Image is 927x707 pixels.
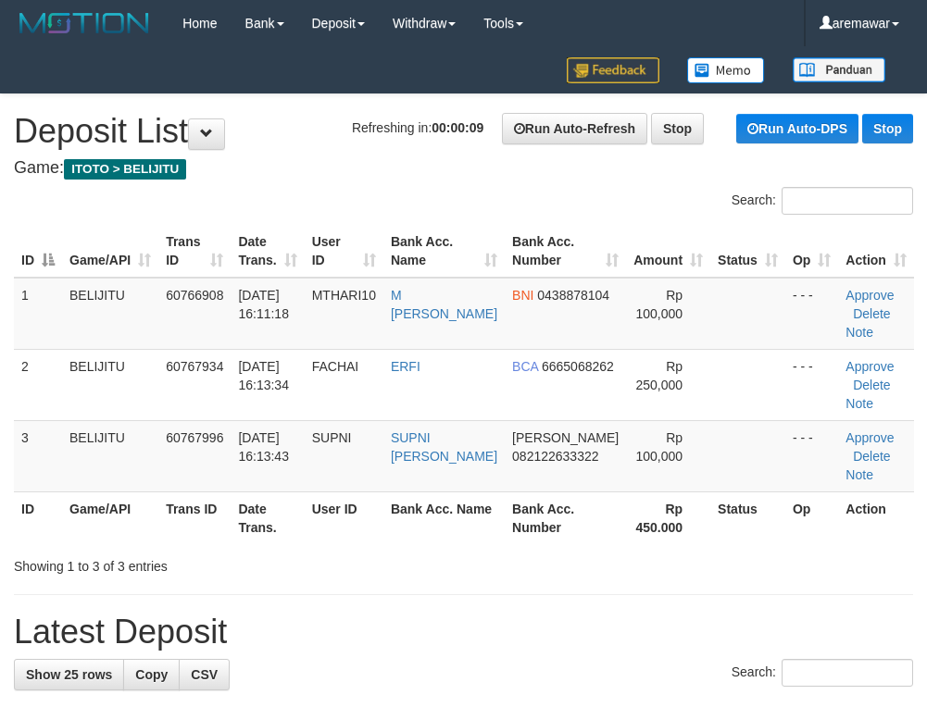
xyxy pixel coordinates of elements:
[505,225,626,278] th: Bank Acc. Number: activate to sort column ascending
[785,278,838,350] td: - - -
[853,378,890,392] a: Delete
[853,449,890,464] a: Delete
[785,225,838,278] th: Op: activate to sort column ascending
[635,288,683,321] span: Rp 100,000
[838,491,914,544] th: Action
[383,225,505,278] th: Bank Acc. Name: activate to sort column ascending
[846,467,873,482] a: Note
[846,430,894,445] a: Approve
[383,491,505,544] th: Bank Acc. Name
[312,359,359,374] span: FACHAI
[567,57,659,83] img: Feedback.jpg
[14,420,62,491] td: 3
[512,359,538,374] span: BCA
[635,430,683,464] span: Rp 100,000
[736,114,858,143] a: Run Auto-DPS
[626,491,710,544] th: Rp 450.000
[505,491,626,544] th: Bank Acc. Number
[710,225,785,278] th: Status: activate to sort column ascending
[158,491,231,544] th: Trans ID
[62,491,158,544] th: Game/API
[14,491,62,544] th: ID
[64,159,186,180] span: ITOTO > BELIJITU
[391,288,497,321] a: M [PERSON_NAME]
[14,278,62,350] td: 1
[626,225,710,278] th: Amount: activate to sort column ascending
[846,288,894,303] a: Approve
[166,430,223,445] span: 60767996
[687,57,765,83] img: Button%20Memo.svg
[853,306,890,321] a: Delete
[793,57,885,82] img: panduan.png
[62,278,158,350] td: BELIJITU
[312,288,376,303] span: MTHARI10
[838,225,914,278] th: Action: activate to sort column ascending
[862,114,913,143] a: Stop
[352,120,483,135] span: Refreshing in:
[502,113,647,144] a: Run Auto-Refresh
[512,288,533,303] span: BNI
[14,550,372,576] div: Showing 1 to 3 of 3 entries
[238,288,289,321] span: [DATE] 16:11:18
[26,667,112,682] span: Show 25 rows
[14,9,155,37] img: MOTION_logo.png
[782,659,913,687] input: Search:
[542,359,614,374] span: Copy 6665068262 to clipboard
[391,359,420,374] a: ERFI
[312,430,352,445] span: SUPNI
[305,225,383,278] th: User ID: activate to sort column ascending
[512,449,598,464] span: Copy 082122633322 to clipboard
[62,349,158,420] td: BELIJITU
[14,349,62,420] td: 2
[512,430,619,445] span: [PERSON_NAME]
[14,159,913,178] h4: Game:
[231,491,304,544] th: Date Trans.
[651,113,704,144] a: Stop
[785,491,838,544] th: Op
[635,359,683,392] span: Rp 250,000
[846,396,873,411] a: Note
[732,187,913,215] label: Search:
[191,667,218,682] span: CSV
[158,225,231,278] th: Trans ID: activate to sort column ascending
[14,113,913,150] h1: Deposit List
[846,325,873,340] a: Note
[782,187,913,215] input: Search:
[231,225,304,278] th: Date Trans.: activate to sort column ascending
[14,225,62,278] th: ID: activate to sort column descending
[710,491,785,544] th: Status
[305,491,383,544] th: User ID
[166,288,223,303] span: 60766908
[62,225,158,278] th: Game/API: activate to sort column ascending
[785,349,838,420] td: - - -
[179,659,230,690] a: CSV
[14,614,913,651] h1: Latest Deposit
[238,430,289,464] span: [DATE] 16:13:43
[537,288,609,303] span: Copy 0438878104 to clipboard
[391,430,497,464] a: SUPNI [PERSON_NAME]
[432,120,483,135] strong: 00:00:09
[62,420,158,491] td: BELIJITU
[166,359,223,374] span: 60767934
[135,667,168,682] span: Copy
[123,659,180,690] a: Copy
[785,420,838,491] td: - - -
[846,359,894,374] a: Approve
[238,359,289,392] span: [DATE] 16:13:34
[14,659,124,690] a: Show 25 rows
[732,659,913,687] label: Search:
